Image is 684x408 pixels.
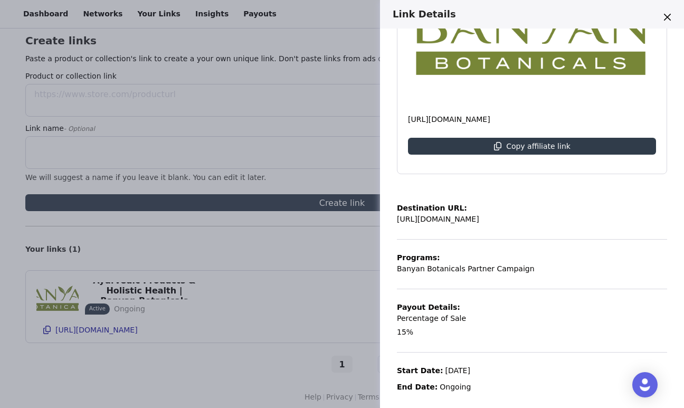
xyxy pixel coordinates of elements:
[397,313,466,324] p: Percentage of Sale
[408,138,656,155] button: Copy affiliate link
[397,252,535,263] p: Programs:
[408,114,656,125] p: [URL][DOMAIN_NAME]
[397,214,479,225] p: [URL][DOMAIN_NAME]
[659,8,676,25] button: Close
[397,203,479,214] p: Destination URL:
[397,327,413,338] p: 15%
[397,263,535,274] p: Banyan Botanicals Partner Campaign
[506,142,571,150] p: Copy affiliate link
[632,372,658,397] div: Open Intercom Messenger
[397,302,466,313] p: Payout Details:
[445,365,470,376] p: [DATE]
[393,8,658,20] h3: Link Details
[397,382,438,393] p: End Date:
[440,382,471,393] p: Ongoing
[397,365,443,376] p: Start Date:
